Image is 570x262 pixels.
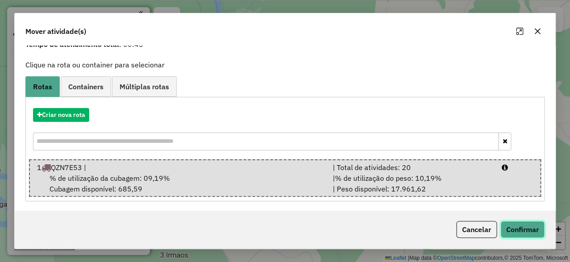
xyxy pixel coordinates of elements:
div: | | Peso disponível: 17.961,62 [327,173,496,194]
span: % de utilização do peso: 10,19% [335,174,442,183]
span: Rotas [33,83,52,90]
div: | Total de atividades: 20 [327,162,496,173]
span: Containers [68,83,103,90]
button: Confirmar [500,221,545,238]
div: Cubagem disponível: 685,59 [32,173,327,194]
button: Maximize [512,24,527,38]
span: % de utilização da cubagem: 09,19% [50,174,170,183]
label: Clique na rota ou container para selecionar [25,59,165,70]
span: Mover atividade(s) [25,26,86,37]
div: 1 QZN7E53 | [32,162,327,173]
i: Porcentagens após mover as atividades: Cubagem: 18,24% Peso: 19,94% [501,164,508,171]
button: Cancelar [456,221,497,238]
span: Múltiplas rotas [120,83,169,90]
button: Criar nova rota [33,108,89,122]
